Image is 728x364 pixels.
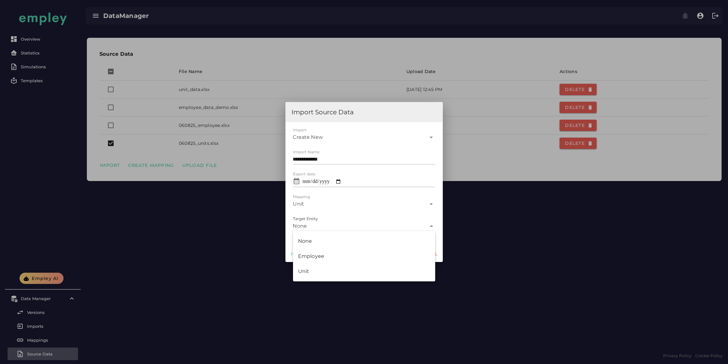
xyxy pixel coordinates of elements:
[293,134,323,141] span: Create New
[293,200,304,208] span: Unit
[417,251,438,257] span: Cancel
[288,248,314,259] button: Import
[414,248,440,259] button: Cancel
[293,222,307,230] span: None
[292,108,443,117] div: Import Source Data
[291,251,311,257] span: Import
